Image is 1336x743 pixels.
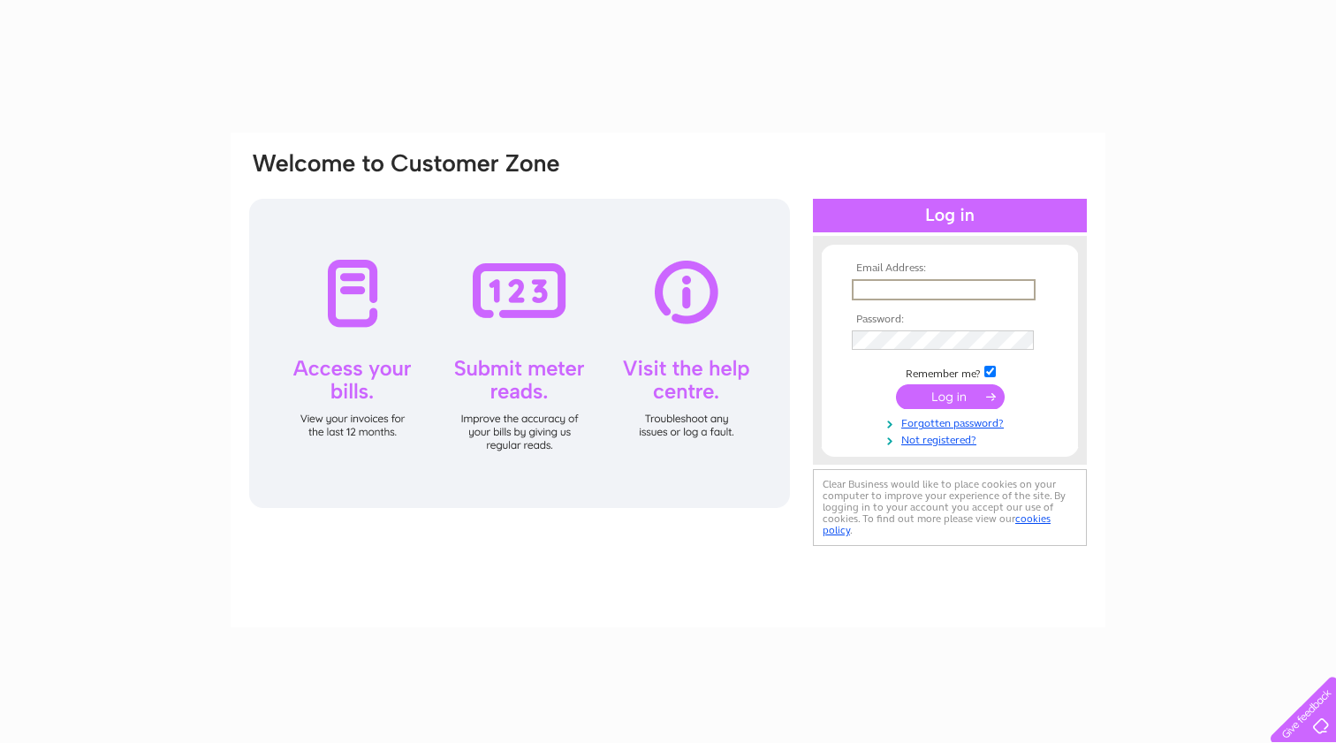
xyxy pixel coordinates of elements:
th: Password: [847,314,1052,326]
td: Remember me? [847,363,1052,381]
input: Submit [896,384,1005,409]
a: Forgotten password? [852,413,1052,430]
a: cookies policy [823,512,1051,536]
a: Not registered? [852,430,1052,447]
div: Clear Business would like to place cookies on your computer to improve your experience of the sit... [813,469,1087,546]
th: Email Address: [847,262,1052,275]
